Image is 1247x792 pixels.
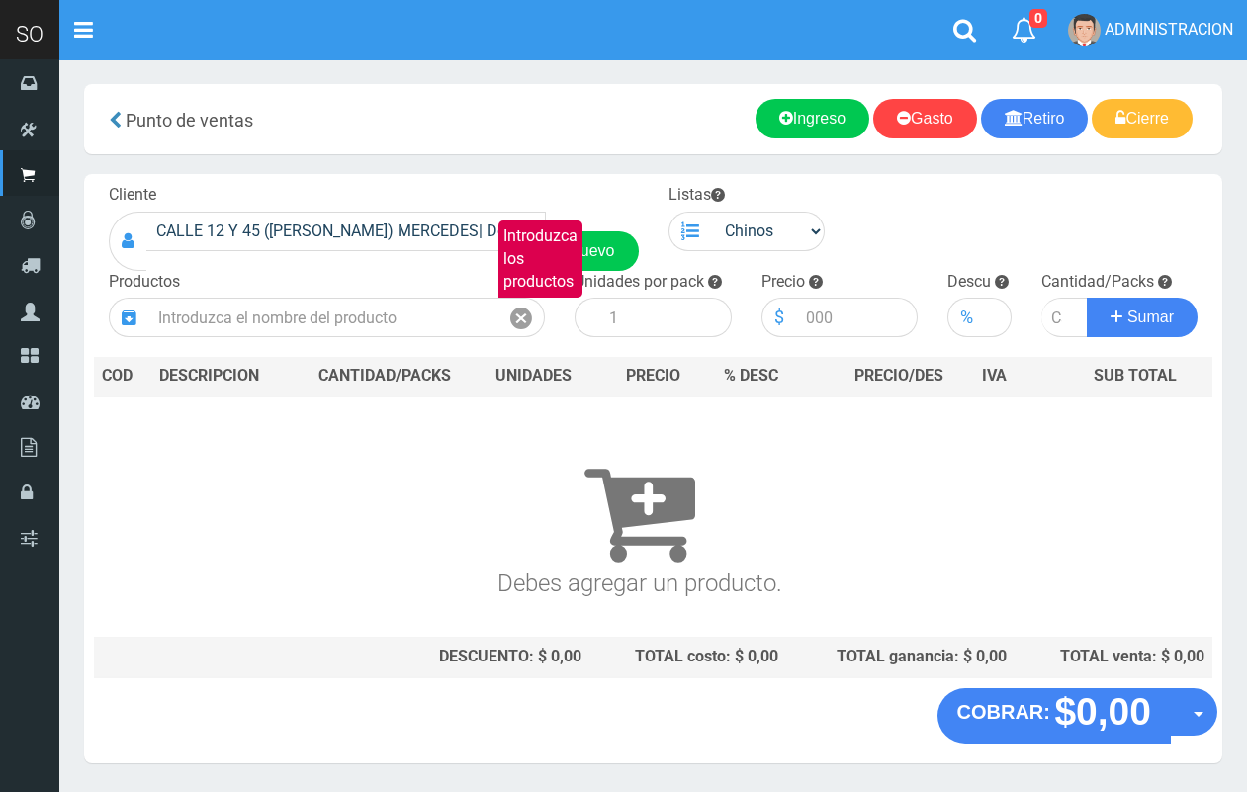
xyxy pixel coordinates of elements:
[109,271,180,294] label: Productos
[1041,271,1154,294] label: Cantidad/Packs
[188,366,259,385] span: CRIPCION
[1041,298,1089,337] input: Cantidad
[626,365,680,388] span: PRECIO
[94,357,151,396] th: COD
[1127,308,1174,325] span: Sumar
[873,99,977,138] a: Gasto
[575,271,704,294] label: Unidades por pack
[109,184,156,207] label: Cliente
[146,212,546,251] input: Consumidor Final
[794,646,1008,668] div: TOTAL ganancia: $ 0,00
[947,298,985,337] div: %
[1092,99,1193,138] a: Cierre
[761,298,796,337] div: $
[148,298,498,337] input: Introduzca el nombre del producto
[126,110,253,131] span: Punto de ventas
[102,425,1177,596] h3: Debes agregar un producto.
[937,688,1172,744] button: COBRAR: $0,00
[1105,20,1233,39] span: ADMINISTRACION
[302,646,581,668] div: DESCUENTO: $ 0,00
[985,298,1011,337] input: 000
[545,231,638,271] a: Nuevo
[761,271,805,294] label: Precio
[1023,646,1204,668] div: TOTAL venta: $ 0,00
[668,184,725,207] label: Listas
[957,701,1050,723] strong: COBRAR:
[724,366,778,385] span: % DESC
[477,357,590,396] th: UNIDADES
[756,99,869,138] a: Ingreso
[1094,365,1177,388] span: SUB TOTAL
[151,357,294,396] th: DES
[1054,690,1151,733] strong: $0,00
[294,357,477,396] th: CANTIDAD/PACKS
[498,220,582,299] label: Introduzca los productos
[597,646,777,668] div: TOTAL costo: $ 0,00
[1068,14,1101,46] img: User Image
[981,99,1089,138] a: Retiro
[599,298,732,337] input: 1
[1029,9,1047,28] span: 0
[796,298,919,337] input: 000
[1087,298,1198,337] button: Sumar
[947,271,991,294] label: Descu
[854,366,943,385] span: PRECIO/DES
[982,366,1007,385] span: IVA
